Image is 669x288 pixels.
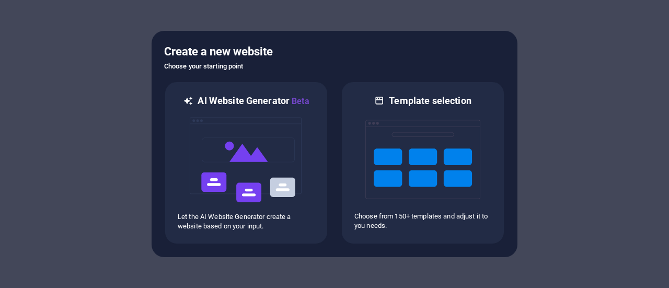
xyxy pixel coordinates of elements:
[164,81,328,245] div: AI Website GeneratorBetaaiLet the AI Website Generator create a website based on your input.
[189,108,304,212] img: ai
[164,60,505,73] h6: Choose your starting point
[341,81,505,245] div: Template selectionChoose from 150+ templates and adjust it to you needs.
[164,43,505,60] h5: Create a new website
[198,95,309,108] h6: AI Website Generator
[389,95,471,107] h6: Template selection
[354,212,491,231] p: Choose from 150+ templates and adjust it to you needs.
[178,212,315,231] p: Let the AI Website Generator create a website based on your input.
[290,96,309,106] span: Beta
